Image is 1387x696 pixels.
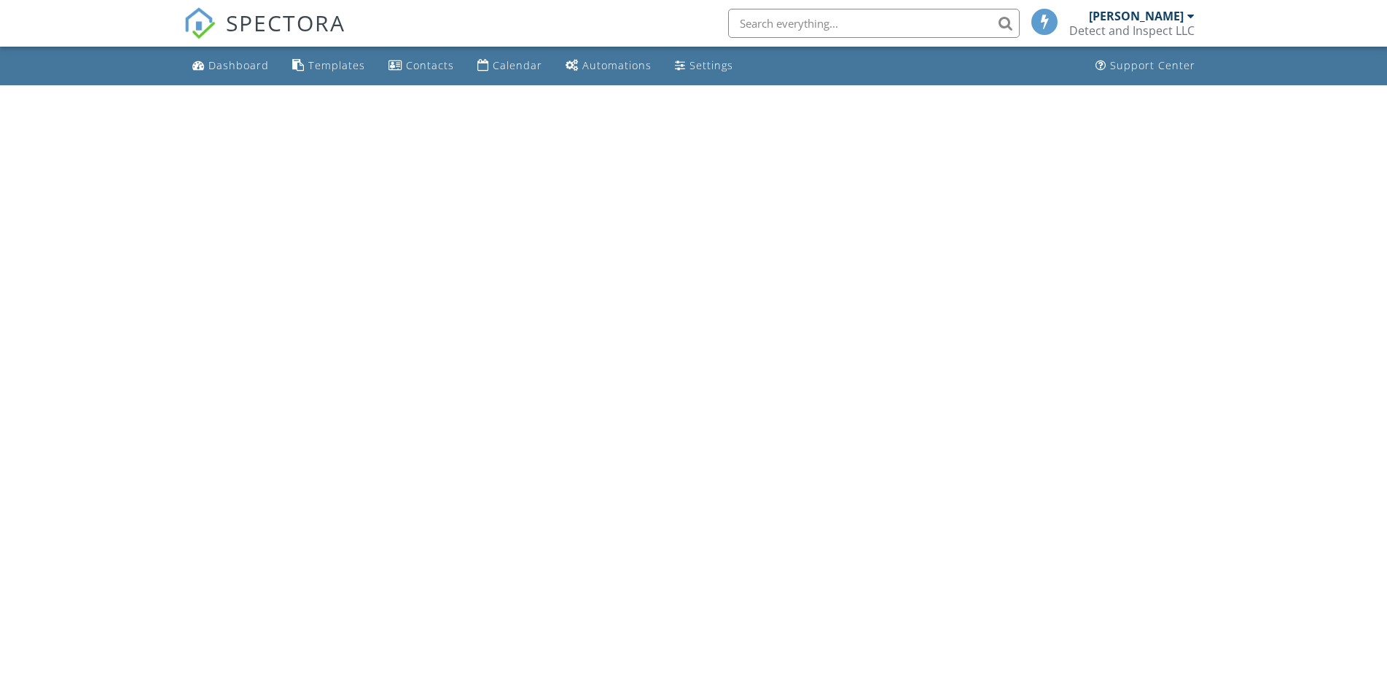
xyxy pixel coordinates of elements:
[286,52,371,79] a: Templates
[560,52,657,79] a: Automations (Basic)
[669,52,739,79] a: Settings
[1110,58,1195,72] div: Support Center
[383,52,460,79] a: Contacts
[493,58,542,72] div: Calendar
[472,52,548,79] a: Calendar
[184,20,345,50] a: SPECTORA
[1089,9,1184,23] div: [PERSON_NAME]
[184,7,216,39] img: The Best Home Inspection Software - Spectora
[728,9,1020,38] input: Search everything...
[406,58,454,72] div: Contacts
[582,58,652,72] div: Automations
[1090,52,1201,79] a: Support Center
[1069,23,1195,38] div: Detect and Inspect LLC
[208,58,269,72] div: Dashboard
[187,52,275,79] a: Dashboard
[226,7,345,38] span: SPECTORA
[689,58,733,72] div: Settings
[308,58,365,72] div: Templates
